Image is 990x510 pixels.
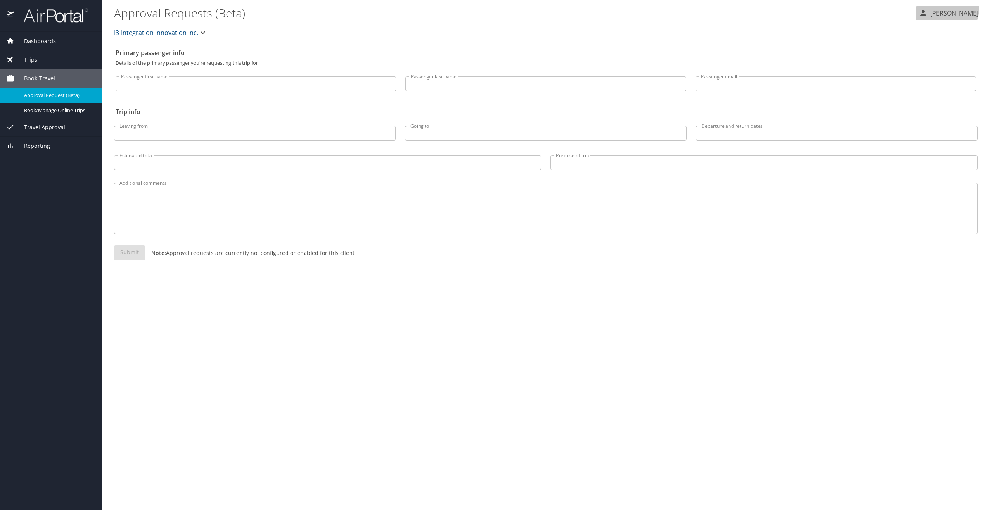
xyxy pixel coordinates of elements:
[916,6,981,20] button: [PERSON_NAME]
[24,107,92,114] span: Book/Manage Online Trips
[145,249,355,257] p: Approval requests are currently not configured or enabled for this client
[15,8,88,23] img: airportal-logo.png
[14,37,56,45] span: Dashboards
[14,123,65,132] span: Travel Approval
[114,27,198,38] span: I3-Integration Innovation Inc.
[14,74,55,83] span: Book Travel
[111,25,211,40] button: I3-Integration Innovation Inc.
[14,142,50,150] span: Reporting
[24,92,92,99] span: Approval Request (Beta)
[116,47,976,59] h2: Primary passenger info
[14,56,37,64] span: Trips
[7,8,15,23] img: icon-airportal.png
[116,61,976,66] p: Details of the primary passenger you're requesting this trip for
[928,9,978,18] p: [PERSON_NAME]
[151,249,166,257] strong: Note:
[114,1,912,25] h1: Approval Requests (Beta)
[116,106,976,118] h2: Trip info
